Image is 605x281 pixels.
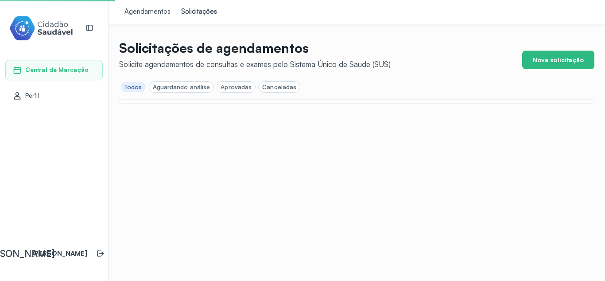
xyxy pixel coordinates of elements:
div: Solicitações [181,8,217,16]
div: Aguardando análise [153,83,210,91]
div: Todos [124,83,142,91]
div: Solicite agendamentos de consultas e exames pelo Sistema Único de Saúde (SUS) [119,59,391,69]
span: Central de Marcação [25,66,89,74]
a: Central de Marcação [13,66,95,75]
div: Canceladas [262,83,296,91]
div: Aprovadas [221,83,252,91]
div: Agendamentos [124,8,171,16]
a: Perfil [13,91,95,100]
img: cidadao-saudavel-filled-logo.svg [9,14,73,42]
p: Solicitações de agendamentos [119,40,391,56]
span: Perfil [25,92,39,99]
button: Nova solicitação [522,51,594,69]
p: [PERSON_NAME] [32,249,87,258]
